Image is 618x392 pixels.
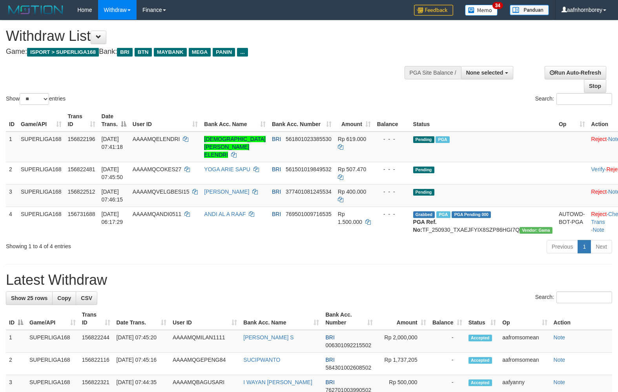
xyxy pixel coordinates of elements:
[57,295,71,301] span: Copy
[556,207,588,237] td: AUTOWD-BOT-PGA
[79,353,113,375] td: 156822116
[6,353,26,375] td: 2
[98,109,129,132] th: Date Trans.: activate to sort column descending
[272,211,281,217] span: BRI
[65,109,98,132] th: Trans ID: activate to sort column ascending
[135,48,152,57] span: BTN
[465,308,499,330] th: Status: activate to sort column ascending
[6,28,404,44] h1: Withdraw List
[461,66,513,79] button: None selected
[413,211,435,218] span: Grabbed
[18,109,65,132] th: Game/API: activate to sort column ascending
[286,189,332,195] span: Copy 377401081245534 to clipboard
[510,5,549,15] img: panduan.png
[286,136,332,142] span: Copy 561801023385530 to clipboard
[591,189,607,195] a: Reject
[102,136,123,150] span: [DATE] 07:41:18
[410,109,556,132] th: Status
[213,48,235,57] span: PANIN
[237,48,248,57] span: ...
[243,357,280,363] a: SUCIPWANTO
[405,66,461,79] div: PGA Site Balance /
[27,48,99,57] span: ISPORT > SUPERLIGA168
[170,353,240,375] td: AAAAMQGEPENG84
[102,166,123,180] span: [DATE] 07:45:50
[243,379,312,385] a: I WAYAN [PERSON_NAME]
[102,189,123,203] span: [DATE] 07:46:15
[413,219,437,233] b: PGA Ref. No:
[465,5,498,16] img: Button%20Memo.svg
[68,189,95,195] span: 156822512
[338,211,362,225] span: Rp 1.500.000
[325,334,334,341] span: BRI
[18,132,65,162] td: SUPERLIGA168
[26,330,79,353] td: SUPERLIGA168
[413,189,434,196] span: Pending
[556,109,588,132] th: Op: activate to sort column ascending
[452,211,491,218] span: PGA Pending
[81,295,92,301] span: CSV
[68,211,95,217] span: 156731688
[6,207,18,237] td: 4
[376,308,429,330] th: Amount: activate to sort column ascending
[591,166,605,172] a: Verify
[286,166,332,172] span: Copy 561501019849532 to clipboard
[377,165,407,173] div: - - -
[429,353,465,375] td: -
[68,166,95,172] span: 156822481
[545,66,606,79] a: Run Auto-Refresh
[79,330,113,353] td: 156822244
[6,162,18,184] td: 2
[377,210,407,218] div: - - -
[133,211,182,217] span: AAAAMQANDI0511
[554,379,565,385] a: Note
[325,342,371,348] span: Copy 006301092215502 to clipboard
[547,240,578,253] a: Previous
[20,93,49,105] select: Showentries
[374,109,410,132] th: Balance
[204,211,246,217] a: ANDI AL A RAAF
[52,291,76,305] a: Copy
[469,335,492,341] span: Accepted
[113,308,170,330] th: Date Trans.: activate to sort column ascending
[243,334,294,341] a: [PERSON_NAME] S
[591,136,607,142] a: Reject
[492,2,503,9] span: 34
[414,5,453,16] img: Feedback.jpg
[18,207,65,237] td: SUPERLIGA168
[26,308,79,330] th: Game/API: activate to sort column ascending
[466,70,503,76] span: None selected
[18,162,65,184] td: SUPERLIGA168
[204,136,266,158] a: [DEMOGRAPHIC_DATA][PERSON_NAME] ELENDRI
[429,330,465,353] td: -
[469,357,492,364] span: Accepted
[6,330,26,353] td: 1
[556,93,612,105] input: Search:
[6,132,18,162] td: 1
[535,93,612,105] label: Search:
[76,291,97,305] a: CSV
[240,308,322,330] th: Bank Acc. Name: activate to sort column ascending
[410,207,556,237] td: TF_250930_TXAEJFYIX8SZP86HGI7Q
[201,109,269,132] th: Bank Acc. Name: activate to sort column ascending
[535,291,612,303] label: Search:
[133,166,182,172] span: AAAAMQCOKES27
[338,136,366,142] span: Rp 619.000
[269,109,335,132] th: Bank Acc. Number: activate to sort column ascending
[272,136,281,142] span: BRI
[117,48,132,57] span: BRI
[377,135,407,143] div: - - -
[133,136,180,142] span: AAAAMQELENDRI
[556,291,612,303] input: Search:
[436,211,450,218] span: Marked by aafromsomean
[272,189,281,195] span: BRI
[113,330,170,353] td: [DATE] 07:45:20
[286,211,332,217] span: Copy 769501009716535 to clipboard
[189,48,211,57] span: MEGA
[6,4,66,16] img: MOTION_logo.png
[102,211,123,225] span: [DATE] 06:17:29
[204,189,249,195] a: [PERSON_NAME]
[578,240,591,253] a: 1
[338,189,366,195] span: Rp 400.000
[335,109,374,132] th: Amount: activate to sort column ascending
